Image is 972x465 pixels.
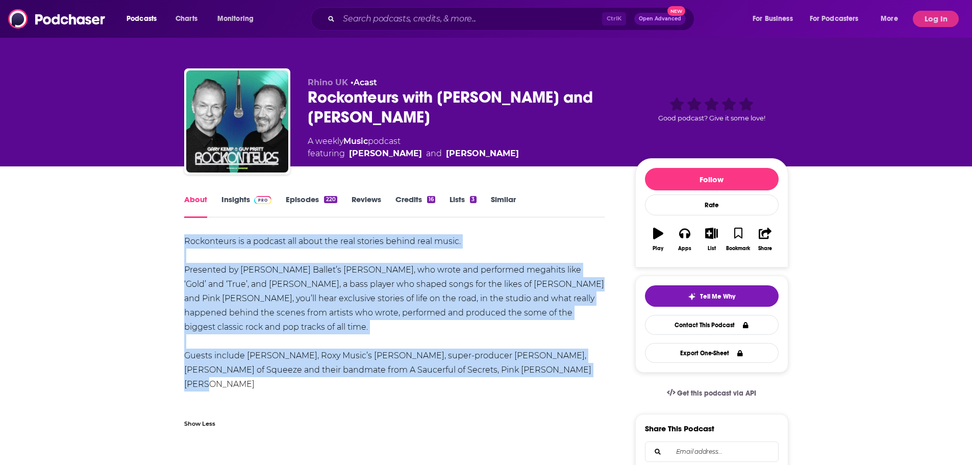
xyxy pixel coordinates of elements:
div: Bookmark [726,246,750,252]
button: open menu [119,11,170,27]
div: Search podcasts, credits, & more... [320,7,704,31]
span: Open Advanced [639,16,681,21]
span: featuring [308,148,519,160]
button: open menu [745,11,806,27]
div: List [708,246,716,252]
span: New [667,6,686,16]
div: A weekly podcast [308,135,519,160]
button: Export One-Sheet [645,343,779,363]
span: For Podcasters [810,12,859,26]
button: Play [645,221,671,258]
a: Guy Pratt [446,148,519,160]
img: Podchaser - Follow, Share and Rate Podcasts [8,9,106,29]
button: Apps [671,221,698,258]
a: Get this podcast via API [659,381,765,406]
span: Rhino UK [308,78,348,87]
img: Rockonteurs with Gary Kemp and Guy Pratt [186,70,288,173]
a: Acast [354,78,377,87]
button: List [698,221,725,258]
div: Good podcast? Give it some love! [635,78,788,141]
span: Tell Me Why [700,292,735,301]
a: Reviews [352,194,381,218]
span: • [351,78,377,87]
button: Bookmark [725,221,752,258]
button: open menu [210,11,267,27]
span: and [426,148,442,160]
span: More [881,12,898,26]
div: Play [653,246,663,252]
button: Log In [913,11,959,27]
button: Share [752,221,778,258]
h3: Share This Podcast [645,424,714,433]
div: Rate [645,194,779,215]
button: Follow [645,168,779,190]
a: Contact This Podcast [645,315,779,335]
a: Gary Kemp [349,148,422,160]
button: tell me why sparkleTell Me Why [645,285,779,307]
a: Lists3 [450,194,476,218]
span: Podcasts [127,12,157,26]
span: Monitoring [217,12,254,26]
div: Share [758,246,772,252]
input: Search podcasts, credits, & more... [339,11,602,27]
div: 16 [427,196,435,203]
a: Episodes220 [286,194,337,218]
img: tell me why sparkle [688,292,696,301]
div: 220 [324,196,337,203]
div: Rockonteurs is a podcast all about the real stories behind real music. Presented by [PERSON_NAME]... [184,234,605,420]
a: InsightsPodchaser Pro [221,194,272,218]
button: open menu [803,11,874,27]
span: Charts [176,12,197,26]
a: Music [343,136,368,146]
a: About [184,194,207,218]
span: Ctrl K [602,12,626,26]
span: Good podcast? Give it some love! [658,114,765,122]
div: Search followers [645,442,779,462]
span: For Business [753,12,793,26]
button: open menu [874,11,911,27]
a: Similar [491,194,516,218]
button: Open AdvancedNew [634,13,686,25]
img: Podchaser Pro [254,196,272,204]
div: Apps [678,246,691,252]
a: Charts [169,11,204,27]
input: Email address... [654,442,770,461]
span: Get this podcast via API [677,389,756,398]
a: Credits16 [395,194,435,218]
div: 3 [470,196,476,203]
